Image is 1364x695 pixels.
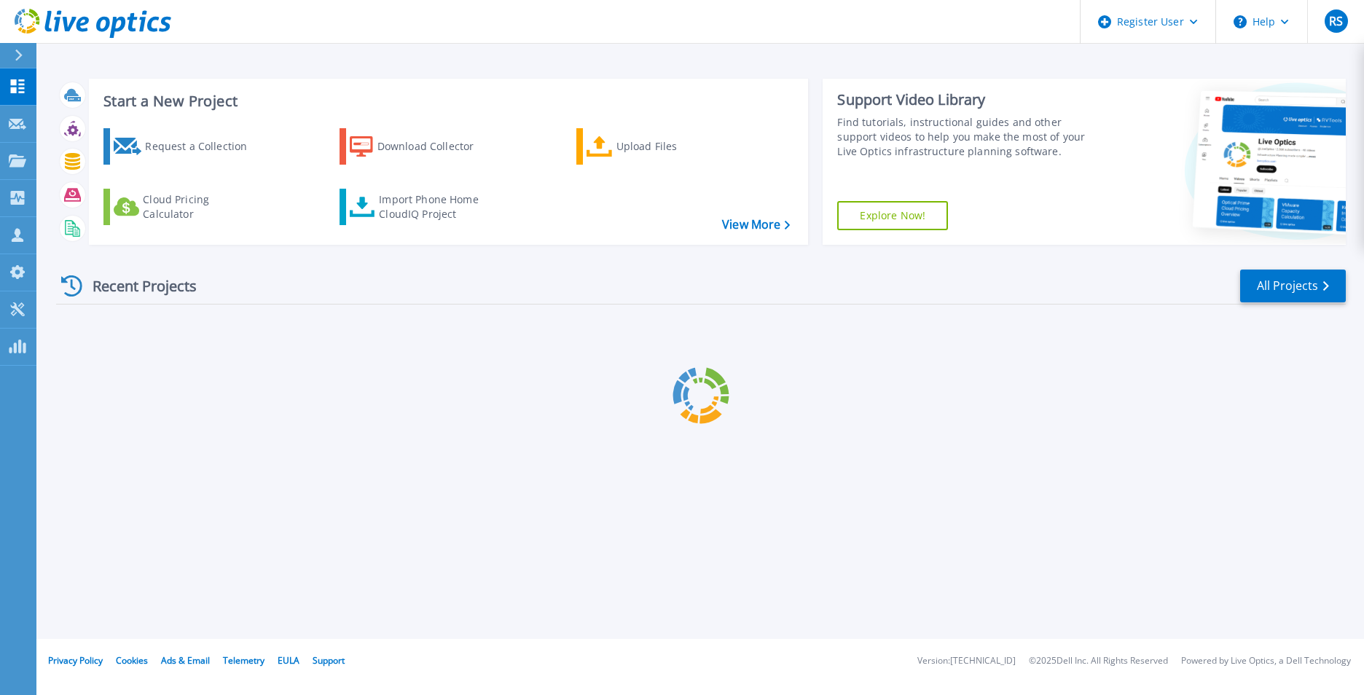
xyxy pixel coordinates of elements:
li: © 2025 Dell Inc. All Rights Reserved [1029,656,1168,666]
a: Privacy Policy [48,654,103,667]
a: Download Collector [340,128,502,165]
a: Ads & Email [161,654,210,667]
h3: Start a New Project [103,93,790,109]
li: Version: [TECHNICAL_ID] [917,656,1016,666]
span: RS [1329,15,1343,27]
a: All Projects [1240,270,1346,302]
a: Telemetry [223,654,264,667]
a: Request a Collection [103,128,266,165]
li: Powered by Live Optics, a Dell Technology [1181,656,1351,666]
div: Recent Projects [56,268,216,304]
div: Download Collector [377,132,494,161]
a: Explore Now! [837,201,948,230]
div: Import Phone Home CloudIQ Project [379,192,493,221]
div: Request a Collection [145,132,262,161]
div: Support Video Library [837,90,1103,109]
a: Upload Files [576,128,739,165]
a: Support [313,654,345,667]
a: EULA [278,654,299,667]
a: Cookies [116,654,148,667]
div: Find tutorials, instructional guides and other support videos to help you make the most of your L... [837,115,1103,159]
a: Cloud Pricing Calculator [103,189,266,225]
div: Cloud Pricing Calculator [143,192,259,221]
a: View More [722,218,790,232]
div: Upload Files [616,132,733,161]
